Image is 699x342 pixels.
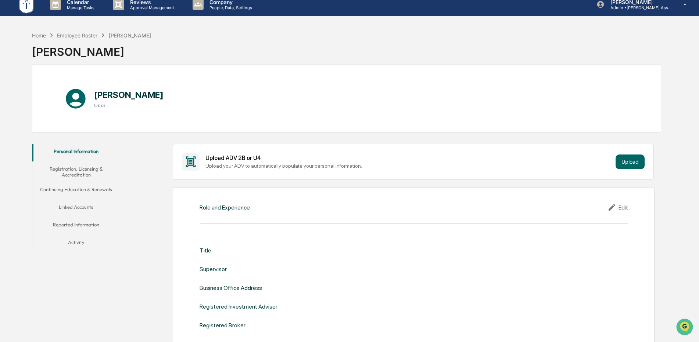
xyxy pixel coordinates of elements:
div: Supervisor [200,266,227,273]
span: Attestations [61,92,91,100]
p: People, Data, Settings [204,5,256,10]
div: Business Office Address [200,284,262,291]
span: Pylon [73,124,89,130]
button: Activity [32,235,120,252]
div: 🗄️ [53,93,59,99]
h1: [PERSON_NAME] [94,90,164,100]
a: Powered byPylon [52,124,89,130]
p: Approval Management [124,5,178,10]
p: How can we help? [7,15,134,27]
button: Start new chat [125,58,134,67]
button: Personal Information [32,144,120,161]
button: Reported Information [32,217,120,235]
div: 🔎 [7,107,13,113]
div: Role and Experience [200,204,250,211]
button: Linked Accounts [32,200,120,217]
div: Edit [607,203,628,212]
h3: User [94,102,164,108]
div: [PERSON_NAME] [109,32,151,39]
div: Upload ADV 2B or U4 [205,154,612,161]
a: 🔎Data Lookup [4,103,49,117]
div: Upload your ADV to automatically populate your personal information. [205,163,612,169]
div: Start new chat [25,56,121,63]
div: We're available if you need us! [25,63,93,69]
div: secondary tabs example [32,144,120,253]
p: Admin • [PERSON_NAME] Asset Management LLC [605,5,673,10]
span: Preclearance [15,92,47,100]
img: 1746055101610-c473b297-6a78-478c-a979-82029cc54cd1 [7,56,21,69]
div: Home [32,32,46,39]
div: Registered Broker [200,322,245,329]
a: 🖐️Preclearance [4,90,50,103]
div: 🖐️ [7,93,13,99]
div: [PERSON_NAME] [32,39,151,58]
button: Upload [616,154,645,169]
a: 🗄️Attestations [50,90,94,103]
iframe: Open customer support [675,318,695,338]
span: Data Lookup [15,106,46,114]
div: Employee Roster [57,32,97,39]
div: Title [200,247,211,254]
p: Manage Tasks [61,5,98,10]
div: Registered Investment Adviser [200,303,277,310]
button: Continuing Education & Renewals [32,182,120,200]
button: Registration, Licensing & Accreditation [32,161,120,182]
